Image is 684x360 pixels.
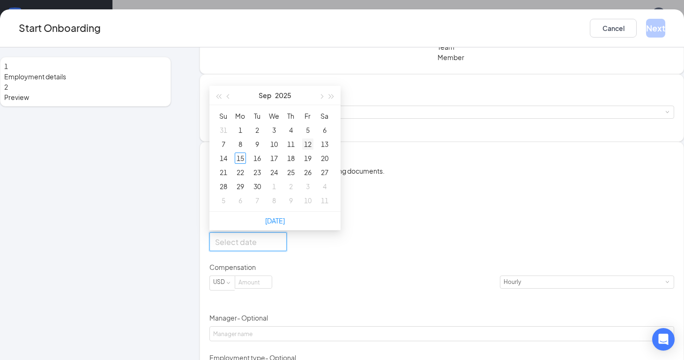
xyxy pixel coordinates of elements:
div: 24 [268,167,280,178]
th: Fr [299,109,316,123]
div: 2 [285,181,297,192]
p: Compensation [209,262,674,272]
td: 2025-09-03 [266,123,283,137]
div: 1 [268,181,280,192]
div: USD [213,276,231,288]
div: 10 [268,138,280,150]
div: 15 [235,153,246,164]
button: Cancel [590,19,637,38]
div: 9 [285,195,297,206]
td: 2025-09-02 [249,123,266,137]
div: 29 [235,181,246,192]
div: 7 [218,138,229,150]
td: 2025-10-11 [316,193,333,207]
td: 2025-09-24 [266,165,283,179]
div: Hourly [504,276,528,288]
th: Mo [232,109,249,123]
td: 2025-10-02 [283,179,299,193]
div: 5 [302,124,313,136]
input: Amount [235,276,272,288]
td: 2025-10-08 [266,193,283,207]
div: 19 [302,153,313,164]
div: 25 [285,167,297,178]
td: 2025-09-29 [232,179,249,193]
td: 2025-08-31 [215,123,232,137]
div: 8 [268,195,280,206]
td: 2025-10-04 [316,179,333,193]
td: 2025-09-15 [232,151,249,165]
th: Su [215,109,232,123]
div: 5 [218,195,229,206]
td: 2025-10-01 [266,179,283,193]
p: Hired date [209,176,674,185]
td: 2025-09-01 [232,123,249,137]
td: 2025-10-09 [283,193,299,207]
td: 2025-09-25 [283,165,299,179]
div: 4 [319,181,330,192]
span: 1 [4,62,8,70]
div: 7 [252,195,263,206]
span: Employment details [4,71,167,82]
div: 21 [218,167,229,178]
a: [DATE] [265,216,285,225]
td: 2025-09-19 [299,151,316,165]
th: Tu [249,109,266,123]
span: - Optional [237,314,268,322]
div: 30 [252,181,263,192]
td: 2025-09-11 [283,137,299,151]
div: 3 [268,124,280,136]
div: 9 [252,138,263,150]
div: 13 [319,138,330,150]
button: 2025 [275,86,291,105]
div: 22 [235,167,246,178]
td: 2025-10-06 [232,193,249,207]
div: 18 [285,153,297,164]
div: 17 [268,153,280,164]
span: 2 [4,83,8,91]
h3: Start Onboarding [19,20,101,36]
div: 8 [235,138,246,150]
p: This information is used to create onboarding documents. [209,166,674,176]
td: 2025-09-20 [316,151,333,165]
div: 14 [218,153,229,164]
div: 6 [319,124,330,136]
th: Sa [316,109,333,123]
div: 10 [302,195,313,206]
td: 2025-09-17 [266,151,283,165]
h4: Employment details [209,153,674,164]
td: 2025-09-21 [215,165,232,179]
td: 2025-09-14 [215,151,232,165]
div: 12 [302,138,313,150]
div: 26 [302,167,313,178]
td: 2025-09-06 [316,123,333,137]
div: 11 [319,195,330,206]
td: 2025-09-23 [249,165,266,179]
div: 16 [252,153,263,164]
td: 2025-09-07 [215,137,232,151]
th: Th [283,109,299,123]
div: 2 [252,124,263,136]
div: Open Intercom Messenger [652,328,675,351]
td: 2025-10-03 [299,179,316,193]
h4: Onboarding process [209,86,674,96]
div: 6 [235,195,246,206]
td: 2025-09-22 [232,165,249,179]
td: 2025-10-10 [299,193,316,207]
td: 2025-10-05 [215,193,232,207]
div: 23 [252,167,263,178]
div: 4 [285,124,297,136]
td: 2025-09-13 [316,137,333,151]
div: 28 [218,181,229,192]
input: Manager name [209,326,674,341]
div: 31 [218,124,229,136]
input: Select date [215,236,279,248]
td: 2025-09-04 [283,123,299,137]
td: 2025-09-12 [299,137,316,151]
div: 3 [302,181,313,192]
td: 2025-09-27 [316,165,333,179]
td: 2025-09-26 [299,165,316,179]
th: We [266,109,283,123]
td: 2025-09-09 [249,137,266,151]
td: 2025-09-30 [249,179,266,193]
td: 2025-10-07 [249,193,266,207]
